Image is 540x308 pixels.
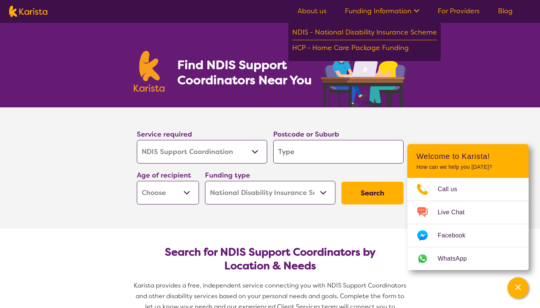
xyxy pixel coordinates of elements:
[273,130,339,139] label: Postcode or Suburb
[9,6,47,17] img: Karista logo
[292,27,437,40] div: NDIS - National Disability Insurance Scheme
[416,152,520,161] h2: Welcome to Karista!
[407,144,529,270] div: Channel Menu
[297,6,327,16] a: About us
[507,277,529,299] button: Channel Menu
[438,253,476,264] span: WhatsApp
[177,57,318,88] h1: Find NDIS Support Coordinators Near You
[407,247,529,270] a: Web link opens in a new tab.
[273,140,404,163] input: Type
[345,6,419,16] a: Funding Information
[407,178,529,270] ul: Choose channel
[438,207,474,218] span: Live Chat
[292,42,437,55] div: HCP - Home Care Package Funding
[143,245,398,273] h2: Search for NDIS Support Coordinators by Location & Needs
[416,164,520,170] p: How can we help you [DATE]?
[137,130,192,139] label: Service required
[134,51,165,92] img: Karista logo
[438,6,480,16] a: For Providers
[205,171,250,180] label: Funding type
[498,6,513,16] a: Blog
[438,230,474,241] span: Facebook
[137,171,191,180] label: Age of recipient
[341,182,404,204] button: Search
[438,184,466,195] span: Call us
[321,41,407,107] img: support-coordination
